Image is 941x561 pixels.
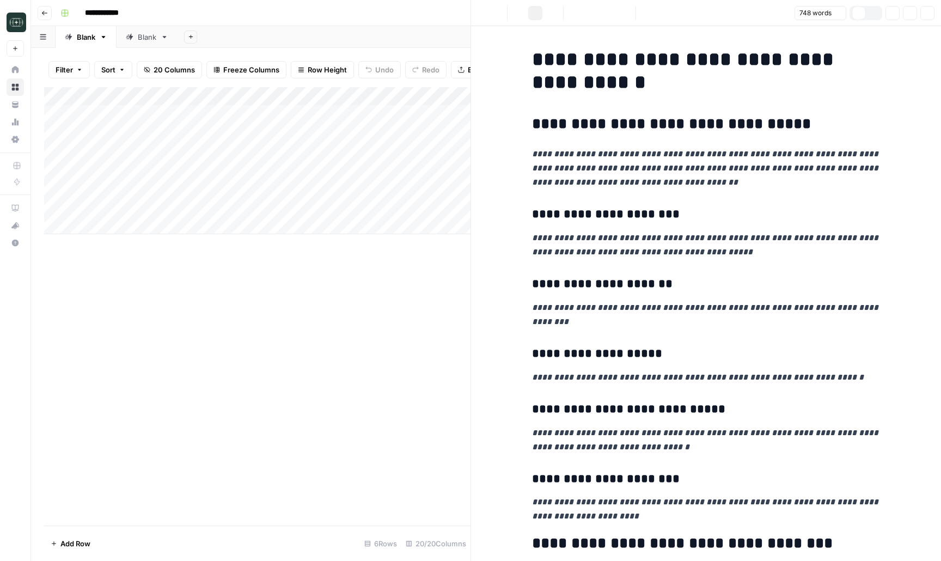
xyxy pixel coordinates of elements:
img: Catalyst Logo [7,13,26,32]
a: Settings [7,131,24,148]
span: 20 Columns [154,64,195,75]
a: Blank [117,26,178,48]
button: Freeze Columns [206,61,286,78]
button: Export CSV [451,61,514,78]
a: Home [7,61,24,78]
button: Help + Support [7,234,24,252]
div: 20/20 Columns [401,535,471,552]
div: 6 Rows [360,535,401,552]
span: Undo [375,64,394,75]
span: Row Height [308,64,347,75]
span: Redo [422,64,439,75]
div: What's new? [7,217,23,234]
div: Blank [77,32,95,42]
div: Blank [138,32,156,42]
span: Add Row [60,538,90,549]
button: Filter [48,61,90,78]
button: Undo [358,61,401,78]
span: Filter [56,64,73,75]
button: 748 words [795,6,846,20]
a: AirOps Academy [7,199,24,217]
span: Sort [101,64,115,75]
a: Usage [7,113,24,131]
span: 748 words [799,8,832,18]
a: Blank [56,26,117,48]
button: Workspace: Catalyst [7,9,24,36]
button: Row Height [291,61,354,78]
button: Redo [405,61,447,78]
span: Freeze Columns [223,64,279,75]
a: Your Data [7,96,24,113]
button: 20 Columns [137,61,202,78]
button: What's new? [7,217,24,234]
button: Add Row [44,535,97,552]
a: Browse [7,78,24,96]
button: Sort [94,61,132,78]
